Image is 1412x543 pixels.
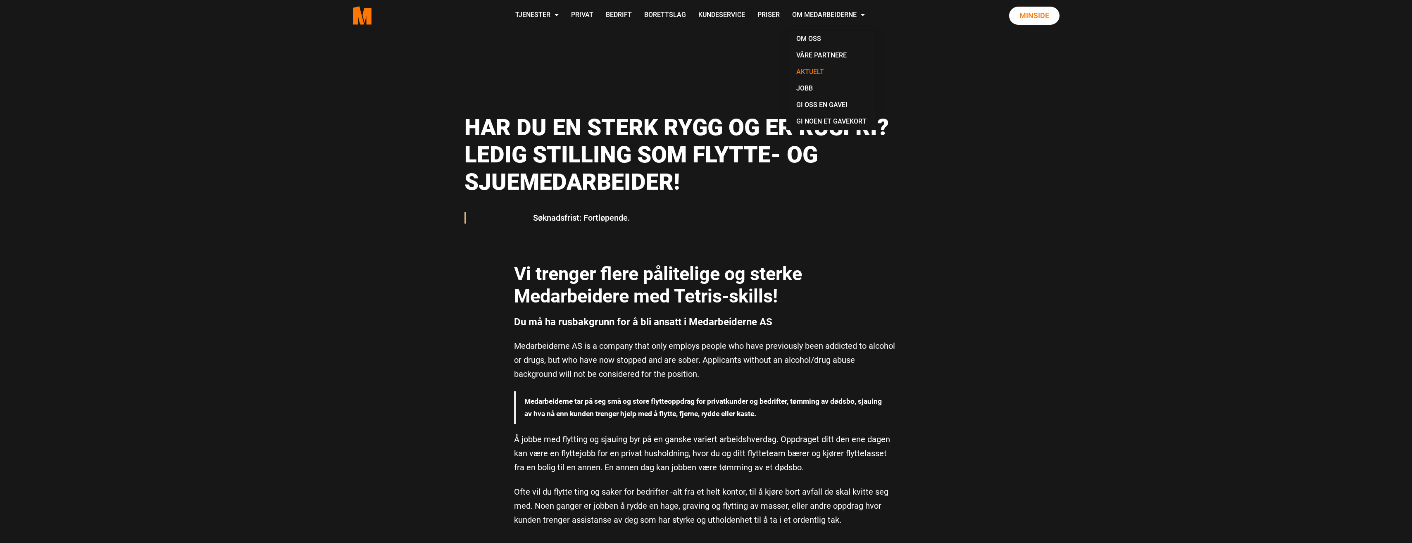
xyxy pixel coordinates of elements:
[790,31,873,47] a: Om oss
[514,432,898,474] p: Å jobbe med flytting og sjauing byr på en ganske variert arbeidshverdag. Oppdraget ditt den ene d...
[509,1,565,30] a: Tjenester
[751,1,786,30] a: Priser
[514,485,898,527] p: Ofte vil du flytte ting og saker for bedrifter -alt fra et helt kontor, til å kjøre bort avfall d...
[638,1,692,30] a: Borettslag
[514,263,802,307] strong: Vi trenger flere pålitelige og sterke Medarbeidere med Tetris-skills!
[786,1,871,30] a: Om Medarbeiderne
[514,316,772,328] strong: Du må ha rusbakgrunn for å bli ansatt i Medarbeiderne AS
[565,1,600,30] a: Privat
[790,113,873,130] a: Gi noen et gavekort
[790,47,873,64] a: Våre partnere
[692,1,751,30] a: Kundeservice
[514,339,898,381] p: Medarbeiderne AS is a company that only employs people who have previously been addicted to alcoh...
[600,1,638,30] a: Bedrift
[790,80,873,97] a: Jobb
[464,114,942,195] h1: Har du en sterk rygg og er rusfri? Ledig stilling som flytte- og sjuemedarbeider!
[525,208,888,228] blockquote: Søknadsfrist: Fortløpende.
[790,64,873,80] a: Aktuelt
[524,397,882,418] strong: Medarbeiderne tar på seg små og store flytteoppdrag for privatkunder og bedrifter, tømming av død...
[1009,7,1060,25] a: Minside
[790,97,873,113] a: Gi oss en gave!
